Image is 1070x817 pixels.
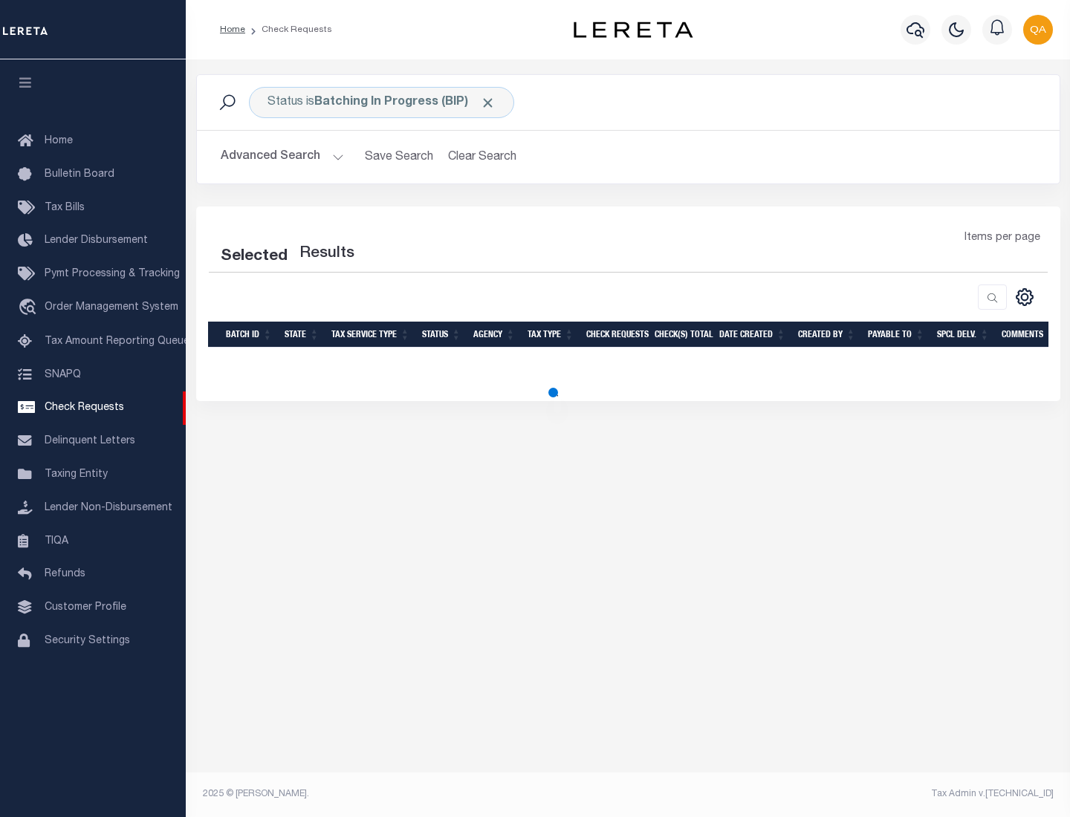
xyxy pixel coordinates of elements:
[480,95,496,111] span: Click to Remove
[45,203,85,213] span: Tax Bills
[45,136,73,146] span: Home
[192,787,629,801] div: 2025 © [PERSON_NAME].
[792,322,862,348] th: Created By
[220,25,245,34] a: Home
[45,269,180,279] span: Pymt Processing & Tracking
[467,322,522,348] th: Agency
[18,299,42,318] i: travel_explore
[325,322,416,348] th: Tax Service Type
[574,22,693,38] img: logo-dark.svg
[45,235,148,246] span: Lender Disbursement
[45,169,114,180] span: Bulletin Board
[580,322,649,348] th: Check Requests
[45,369,81,380] span: SNAPQ
[45,336,189,347] span: Tax Amount Reporting Queue
[713,322,792,348] th: Date Created
[279,322,325,348] th: State
[522,322,580,348] th: Tax Type
[245,23,332,36] li: Check Requests
[639,787,1054,801] div: Tax Admin v.[TECHNICAL_ID]
[442,143,523,172] button: Clear Search
[862,322,931,348] th: Payable To
[45,503,172,513] span: Lender Non-Disbursement
[45,436,135,446] span: Delinquent Letters
[649,322,713,348] th: Check(s) Total
[996,322,1063,348] th: Comments
[220,322,279,348] th: Batch Id
[45,469,108,480] span: Taxing Entity
[356,143,442,172] button: Save Search
[314,97,496,108] b: Batching In Progress (BIP)
[45,403,124,413] span: Check Requests
[45,602,126,613] span: Customer Profile
[299,242,354,266] label: Results
[221,143,344,172] button: Advanced Search
[416,322,467,348] th: Status
[1023,15,1053,45] img: svg+xml;base64,PHN2ZyB4bWxucz0iaHR0cDovL3d3dy53My5vcmcvMjAwMC9zdmciIHBvaW50ZXItZXZlbnRzPSJub25lIi...
[45,536,68,546] span: TIQA
[45,569,85,579] span: Refunds
[45,636,130,646] span: Security Settings
[931,322,996,348] th: Spcl Delv.
[45,302,178,313] span: Order Management System
[964,230,1040,247] span: Items per page
[221,245,288,269] div: Selected
[249,87,514,118] div: Click to Edit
